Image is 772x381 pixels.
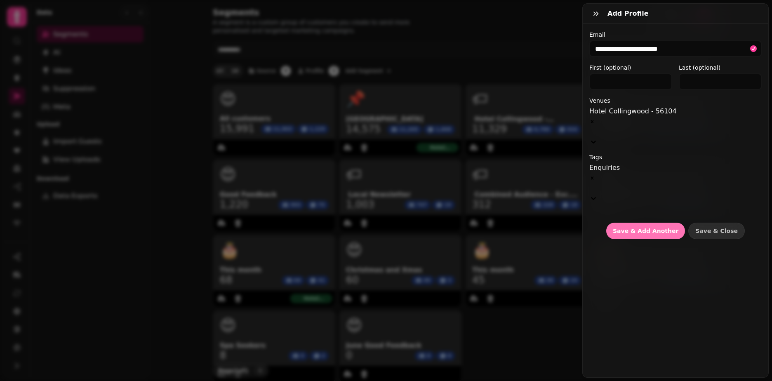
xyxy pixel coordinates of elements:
h3: Add profile [607,9,652,19]
label: Last (optional) [679,63,762,72]
div: Remove Enquiries [589,173,762,183]
span: Save & Add Another [613,228,678,234]
span: Save & Close [695,228,738,234]
div: Enquiries [589,163,762,173]
button: Save & Close [688,223,745,239]
label: Email [589,31,762,39]
label: First (optional) [589,63,672,72]
label: Tags [589,153,762,161]
button: Save & Add Another [606,223,685,239]
label: Venues [589,96,762,105]
div: Remove Hotel Collingwood - 56104 [589,116,762,126]
div: Hotel Collingwood - 56104 [589,106,762,116]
